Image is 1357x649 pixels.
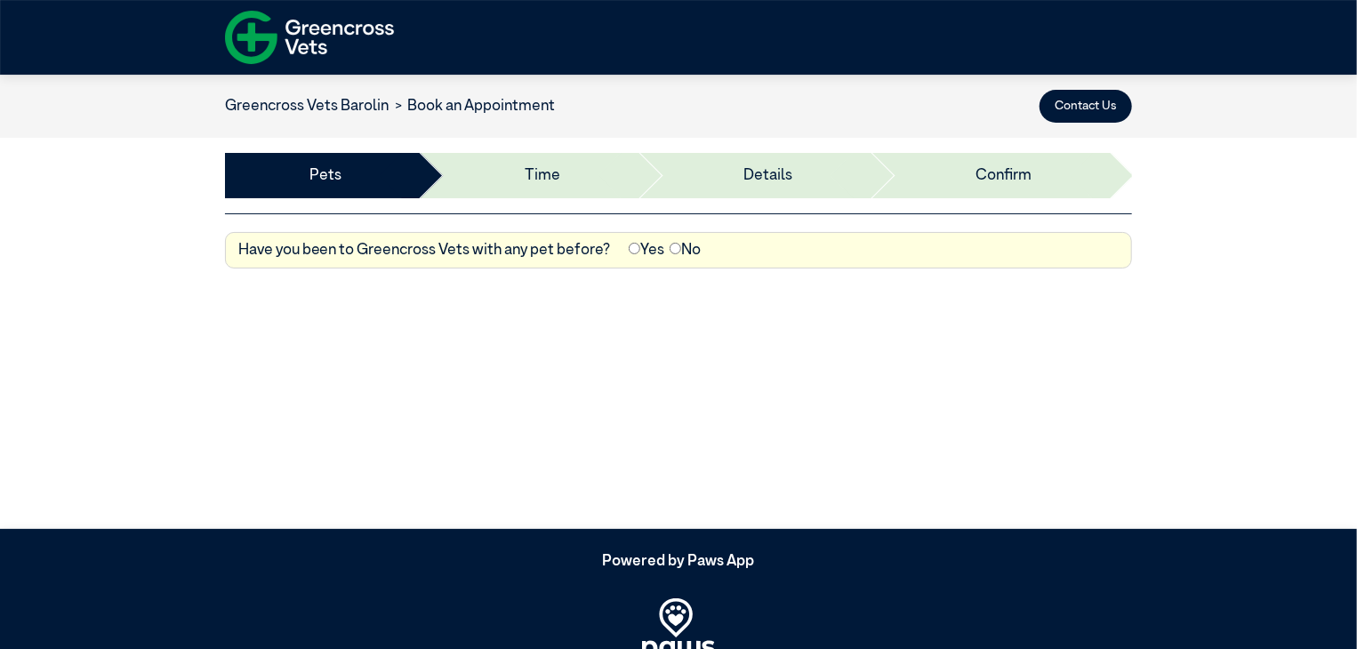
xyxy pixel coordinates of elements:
nav: breadcrumb [225,95,556,118]
label: Yes [629,239,664,262]
h5: Powered by Paws App [225,553,1132,571]
button: Contact Us [1040,90,1132,123]
li: Book an Appointment [389,95,556,118]
input: Yes [629,243,640,254]
a: Pets [309,164,341,188]
label: Have you been to Greencross Vets with any pet before? [238,239,611,262]
img: f-logo [225,4,394,70]
label: No [670,239,701,262]
input: No [670,243,681,254]
a: Greencross Vets Barolin [225,99,389,114]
